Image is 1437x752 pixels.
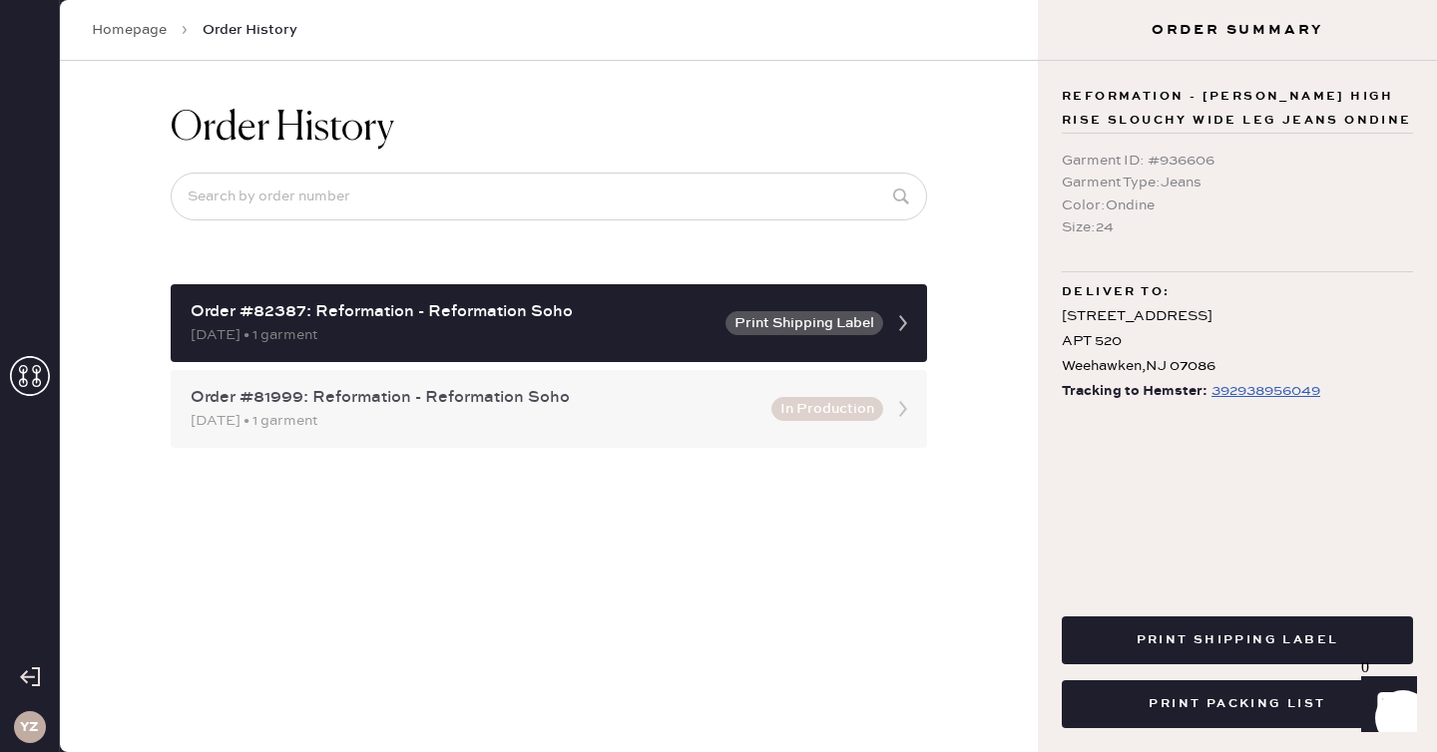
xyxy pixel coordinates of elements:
div: Color : Ondine [1062,194,1413,216]
button: Print Shipping Label [725,311,883,335]
input: Search by order number [171,173,927,220]
span: Tracking to Hemster: [1062,379,1207,404]
iframe: Front Chat [1342,662,1428,748]
div: [STREET_ADDRESS] APT 520 Weehawken , NJ 07086 [1062,304,1413,380]
div: Garment Type : Jeans [1062,172,1413,193]
h3: YZ [20,720,39,734]
div: [DATE] • 1 garment [191,410,759,432]
span: Deliver to: [1062,280,1170,304]
div: [DATE] • 1 garment [191,324,714,346]
button: Print Shipping Label [1062,616,1413,664]
a: 392938956049 [1207,379,1320,404]
button: Print Packing List [1062,680,1413,728]
h1: Order History [171,105,394,153]
div: Order #82387: Reformation - Reformation Soho [191,300,714,324]
div: https://www.fedex.com/apps/fedextrack/?tracknumbers=392938956049&cntry_code=US [1211,379,1320,403]
a: Homepage [92,20,167,40]
h3: Order Summary [1038,20,1437,40]
span: Reformation - [PERSON_NAME] High Rise Slouchy Wide Leg Jeans Ondine [1062,85,1413,133]
button: In Production [771,397,883,421]
div: Size : 24 [1062,216,1413,238]
div: Garment ID : # 936606 [1062,150,1413,172]
a: Print Shipping Label [1062,629,1413,648]
div: Order #81999: Reformation - Reformation Soho [191,386,759,410]
span: Order History [203,20,297,40]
